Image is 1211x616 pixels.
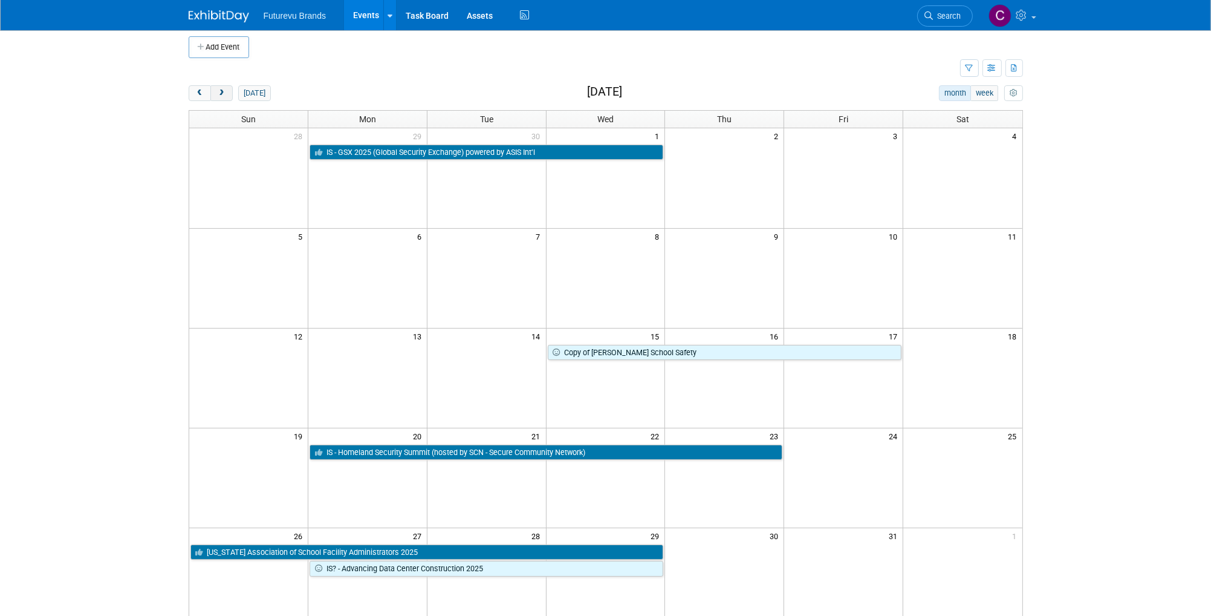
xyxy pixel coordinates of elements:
span: Futurevu Brands [264,11,326,21]
span: 3 [892,128,903,143]
span: 13 [412,329,427,344]
span: 9 [773,229,784,244]
span: 4 [1011,128,1022,143]
button: prev [189,85,211,101]
span: 24 [888,428,903,444]
button: month [939,85,971,101]
span: 18 [1007,329,1022,344]
button: myCustomButton [1004,85,1022,101]
span: 10 [888,229,903,244]
a: IS - GSX 2025 (Global Security Exchange) powered by ASIS Int’l [310,145,664,160]
span: 25 [1007,428,1022,444]
span: Fri [839,114,848,124]
a: IS - Homeland Security Summit (hosted by SCN - Secure Community Network) [310,445,782,460]
a: Copy of [PERSON_NAME] School Safety [548,345,902,361]
span: 7 [535,229,546,244]
span: 1 [1011,528,1022,543]
span: 30 [768,528,784,543]
img: CHERYL CLOWES [989,4,1011,27]
button: [DATE] [238,85,270,101]
span: 19 [293,428,308,444]
span: 8 [654,229,664,244]
span: 28 [293,128,308,143]
span: 2 [773,128,784,143]
span: 14 [531,329,546,344]
span: 22 [649,428,664,444]
span: 26 [293,528,308,543]
span: 17 [888,329,903,344]
span: Sun [241,114,256,124]
span: 23 [768,428,784,444]
h2: [DATE] [587,85,622,99]
span: 29 [649,528,664,543]
span: Thu [717,114,732,124]
span: 31 [888,528,903,543]
span: 6 [416,229,427,244]
button: next [210,85,233,101]
button: Add Event [189,36,249,58]
span: 30 [531,128,546,143]
span: 1 [654,128,664,143]
span: 12 [293,329,308,344]
span: 5 [297,229,308,244]
a: IS? - Advancing Data Center Construction 2025 [310,561,664,577]
span: Mon [359,114,376,124]
span: 21 [531,428,546,444]
span: 27 [412,528,427,543]
img: ExhibitDay [189,10,249,22]
span: 29 [412,128,427,143]
span: 11 [1007,229,1022,244]
span: Tue [480,114,493,124]
span: Sat [956,114,969,124]
a: Search [917,5,973,27]
span: 15 [649,329,664,344]
a: [US_STATE] Association of School Facility Administrators 2025 [190,545,664,560]
span: Search [933,11,961,21]
span: 20 [412,428,427,444]
button: week [970,85,998,101]
span: 28 [531,528,546,543]
span: 16 [768,329,784,344]
span: Wed [597,114,614,124]
i: Personalize Calendar [1010,90,1018,97]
